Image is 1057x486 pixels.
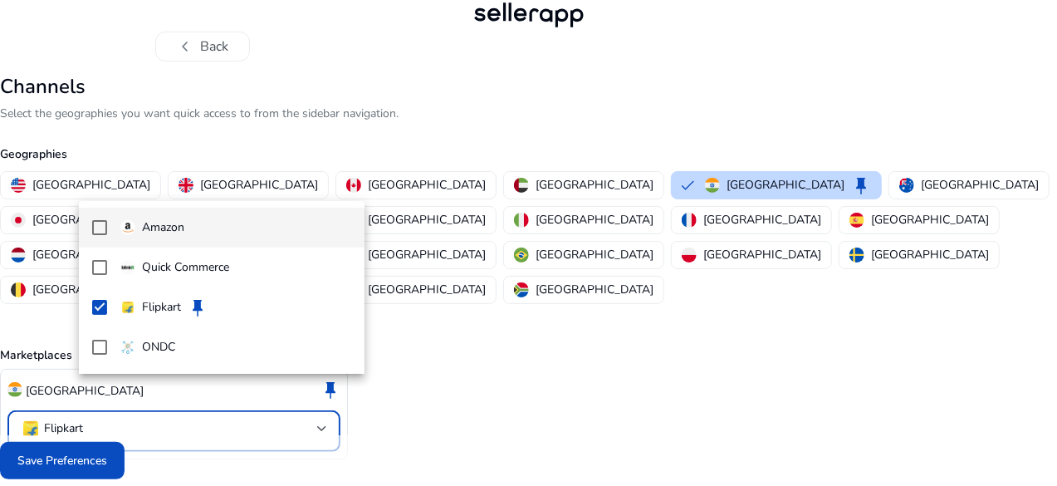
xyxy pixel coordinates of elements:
p: ONDC [142,338,175,356]
img: amazon.svg [120,220,135,235]
p: Quick Commerce [142,258,229,277]
img: flipkart.svg [120,300,135,315]
img: quick-commerce.gif [120,260,135,275]
img: ondc-sm.webp [120,340,135,355]
p: Flipkart [142,298,181,317]
span: keep [188,297,208,317]
p: Amazon [142,218,184,237]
